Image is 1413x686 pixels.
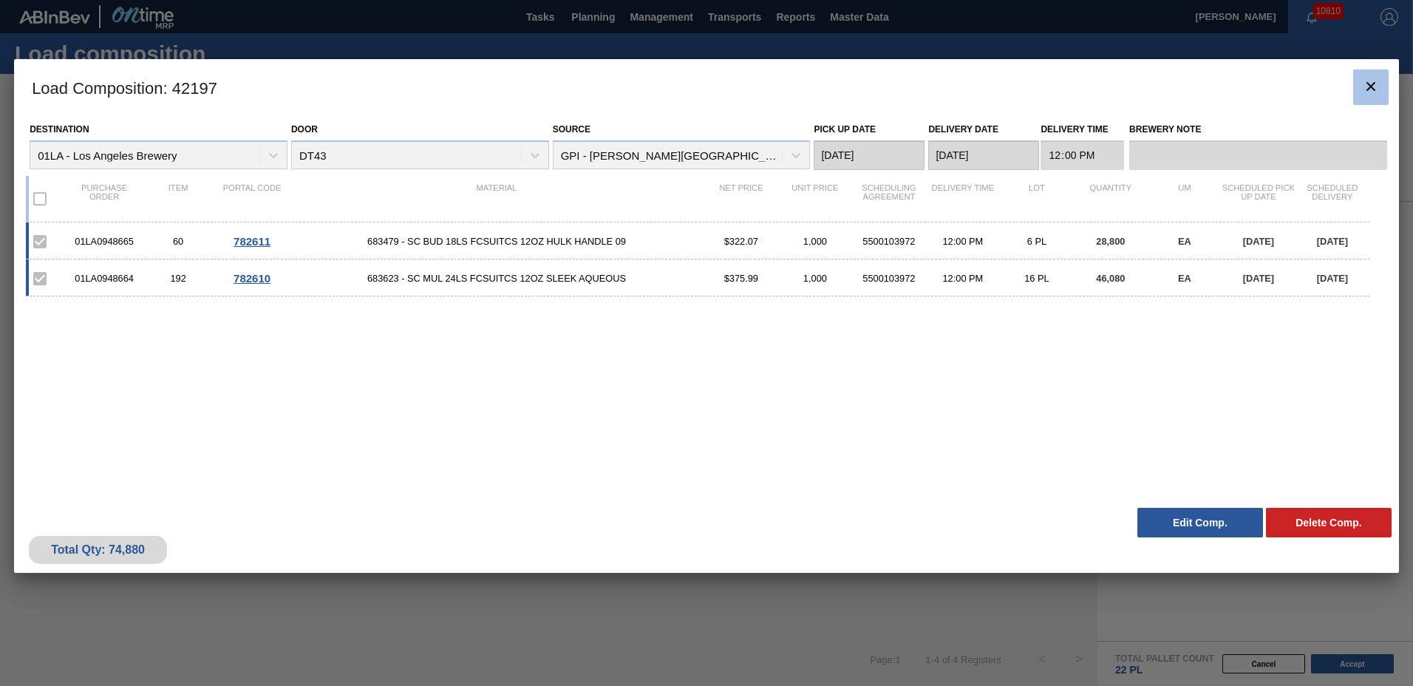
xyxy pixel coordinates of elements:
span: 683479 - SC BUD 18LS FCSUITCS 12OZ HULK HANDLE 09 [289,236,704,247]
div: 12:00 PM [926,273,1000,284]
span: [DATE] [1243,273,1274,284]
div: 192 [141,273,215,284]
span: [DATE] [1317,273,1348,284]
div: Scheduled Pick up Date [1222,183,1295,214]
div: Quantity [1074,183,1148,214]
span: 683623 - SC MUL 24LS FCSUITCS 12OZ SLEEK AQUEOUS [289,273,704,284]
div: Item [141,183,215,214]
div: Material [289,183,704,214]
span: 46,080 [1096,273,1125,284]
div: Total Qty: 74,880 [40,543,156,557]
span: [DATE] [1243,236,1274,247]
label: Delivery Time [1041,119,1124,140]
div: 1,000 [778,236,852,247]
div: 16 PL [1000,273,1074,284]
label: Source [553,124,590,135]
div: 12:00 PM [926,236,1000,247]
div: Purchase order [67,183,141,214]
div: Lot [1000,183,1074,214]
button: Edit Comp. [1137,508,1263,537]
div: 1,000 [778,273,852,284]
span: [DATE] [1317,236,1348,247]
input: mm/dd/yyyy [928,140,1039,170]
span: 28,800 [1096,236,1125,247]
div: 01LA0948665 [67,236,141,247]
span: 782611 [234,235,270,248]
div: 5500103972 [852,236,926,247]
div: 60 [141,236,215,247]
div: Scheduled Delivery [1295,183,1369,214]
label: Brewery Note [1129,119,1387,140]
div: Unit Price [778,183,852,214]
div: $322.07 [704,236,778,247]
div: 01LA0948664 [67,273,141,284]
label: Delivery Date [928,124,998,135]
input: mm/dd/yyyy [814,140,925,170]
div: Delivery Time [926,183,1000,214]
span: EA [1178,273,1191,284]
div: Go to Order [215,272,289,285]
span: EA [1178,236,1191,247]
div: Go to Order [215,235,289,248]
label: Destination [30,124,89,135]
label: Pick up Date [814,124,876,135]
button: Delete Comp. [1266,508,1392,537]
div: Portal code [215,183,289,214]
label: Door [291,124,318,135]
span: 782610 [234,272,270,285]
div: Net Price [704,183,778,214]
div: 5500103972 [852,273,926,284]
div: $375.99 [704,273,778,284]
div: Scheduling Agreement [852,183,926,214]
div: 6 PL [1000,236,1074,247]
h3: Load Composition : 42197 [14,59,1399,115]
div: UM [1148,183,1222,214]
